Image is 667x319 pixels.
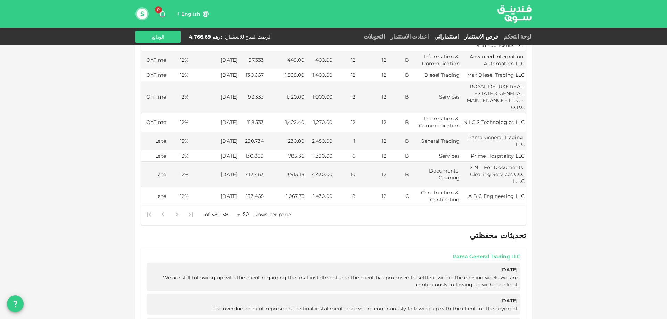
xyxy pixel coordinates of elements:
td: [DATE] [190,132,239,150]
td: 12 [357,69,388,81]
td: 12% [167,69,190,81]
td: B [388,162,410,187]
td: 130.667 [239,69,265,81]
td: [DATE] [190,162,239,187]
td: 12% [167,187,190,205]
td: C [388,187,410,205]
td: Max Diesel Trading LLC [461,69,526,81]
td: 1,430.00 [306,187,334,205]
td: B [388,113,410,132]
td: 1,067.73 [265,187,306,205]
td: OnTime [141,81,167,113]
a: logo [497,0,532,27]
td: 1,120.00 [265,81,306,113]
td: [DATE] [190,187,239,205]
button: S [137,9,147,19]
td: 3,913.18 [265,162,306,187]
td: S N I For Documents Clearing Services CO. L.L.C [461,162,526,187]
td: 1,270.00 [306,113,334,132]
td: Advanced Integration Automation LLC [461,51,526,69]
a: التحويلات [361,33,388,40]
td: [DATE] [190,113,239,132]
a: اعدادت الاستثمار [388,33,431,40]
span: The overdue amount represents the final installment, and we are continuously following up with th... [209,305,518,312]
td: ROYAL DELUXE REAL ESTATE & GENERAL MAINTENANCE - L.L.C - O.P.C [461,81,526,113]
button: الودائع [135,31,181,43]
span: 0 [155,6,162,13]
td: 13% [167,150,190,162]
td: 8 [334,187,357,205]
button: question [7,295,24,312]
td: 12% [167,162,190,187]
a: استثماراتي [431,33,461,40]
td: 13% [167,132,190,150]
td: Information & Communication [410,113,461,132]
td: 1 [334,132,357,150]
td: [DATE] [190,69,239,81]
td: B [388,69,410,81]
td: Documents Clearing [410,162,461,187]
td: B [388,51,410,69]
td: 118.533 [239,113,265,132]
td: [DATE] [190,150,239,162]
td: 12 [357,51,388,69]
div: درهم 4,766.69 [189,33,222,40]
td: 130.889 [239,150,265,162]
td: OnTime [141,69,167,81]
td: 1,422.40 [265,113,306,132]
td: [DATE] [190,51,239,69]
p: 1-38 of 38 [205,211,229,218]
td: 12 [334,69,357,81]
td: 230.734 [239,132,265,150]
div: 50 [234,209,252,219]
td: [DATE] [190,81,239,113]
td: 12 [357,187,388,205]
td: Late [141,150,167,162]
td: 12 [357,150,388,162]
td: 1,400.00 [306,69,334,81]
td: 10 [334,162,357,187]
span: English [181,11,200,17]
td: 413.463 [239,162,265,187]
td: Information & Commuication [410,51,461,69]
td: Diesel Trading [410,69,461,81]
span: We are still following up with the client regarding the final installment, and the client has pro... [163,275,518,288]
td: 12 [334,51,357,69]
td: OnTime [141,51,167,69]
a: Pama General Trading LLC [147,253,520,260]
a: لوحة التحكم [501,33,532,40]
td: N I C S Technologies LLC [461,113,526,132]
td: 2,450.00 [306,132,334,150]
td: 448.00 [265,51,306,69]
p: Rows per page [254,211,291,218]
td: 4,430.00 [306,162,334,187]
span: [DATE] [149,296,518,305]
td: 6 [334,150,357,162]
td: 400.00 [306,51,334,69]
td: OnTime [141,113,167,132]
td: Late [141,132,167,150]
td: B [388,132,410,150]
td: 12 [357,132,388,150]
td: 12 [357,81,388,113]
td: B [388,150,410,162]
td: Late [141,162,167,187]
td: Pama General Trading LLC [461,132,526,150]
td: 133.465 [239,187,265,205]
td: 93.333 [239,81,265,113]
img: logo [488,0,541,27]
td: 230.80 [265,132,306,150]
td: 12 [357,113,388,132]
td: Prime Hospitality LLC [461,150,526,162]
td: 12 [334,81,357,113]
td: 1,000.00 [306,81,334,113]
td: A B C Engineering LLC [461,187,526,205]
td: 12 [357,162,388,187]
td: 1,390.00 [306,150,334,162]
td: 12 [334,113,357,132]
a: فرص الاستثمار [461,33,501,40]
div: الرصيد المتاح للاستثمار : [225,33,272,40]
td: 12% [167,51,190,69]
td: Services [410,81,461,113]
td: 785.36 [265,150,306,162]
